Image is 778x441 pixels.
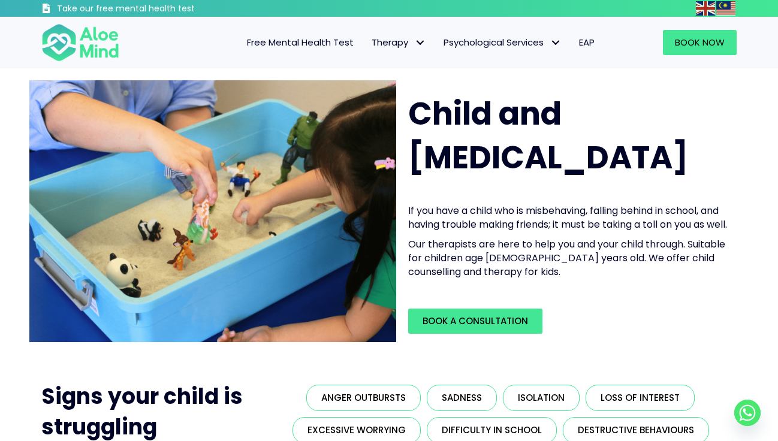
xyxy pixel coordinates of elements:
a: Take our free mental health test [41,3,259,17]
span: EAP [579,36,595,49]
span: Child and [MEDICAL_DATA] [408,92,688,179]
a: Sadness [427,385,497,411]
span: Excessive worrying [307,424,406,436]
img: ms [716,1,735,16]
span: Therapy: submenu [411,34,429,52]
a: EAP [570,30,604,55]
span: Therapy [372,36,426,49]
a: English [696,1,716,15]
nav: Menu [135,30,604,55]
a: Loss of interest [586,385,695,411]
a: Psychological ServicesPsychological Services: submenu [435,30,570,55]
span: Free Mental Health Test [247,36,354,49]
a: Book Now [663,30,737,55]
span: Sadness [442,391,482,404]
span: Difficulty in school [442,424,542,436]
h3: Take our free mental health test [57,3,259,15]
p: Our therapists are here to help you and your child through. Suitable for children age [DEMOGRAPHI... [408,237,729,279]
img: en [696,1,715,16]
a: Book a Consultation [408,309,542,334]
a: Anger outbursts [306,385,421,411]
span: Psychological Services [444,36,561,49]
img: play therapy2 [29,80,396,342]
a: Whatsapp [734,400,761,426]
span: Destructive behaviours [578,424,694,436]
span: Loss of interest [601,391,680,404]
a: Malay [716,1,737,15]
span: Book a Consultation [423,315,528,327]
span: Anger outbursts [321,391,406,404]
a: Isolation [503,385,580,411]
a: TherapyTherapy: submenu [363,30,435,55]
a: Free Mental Health Test [238,30,363,55]
p: If you have a child who is misbehaving, falling behind in school, and having trouble making frien... [408,204,729,231]
img: Aloe mind Logo [41,23,119,62]
span: Psychological Services: submenu [547,34,564,52]
span: Isolation [518,391,565,404]
span: Book Now [675,36,725,49]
